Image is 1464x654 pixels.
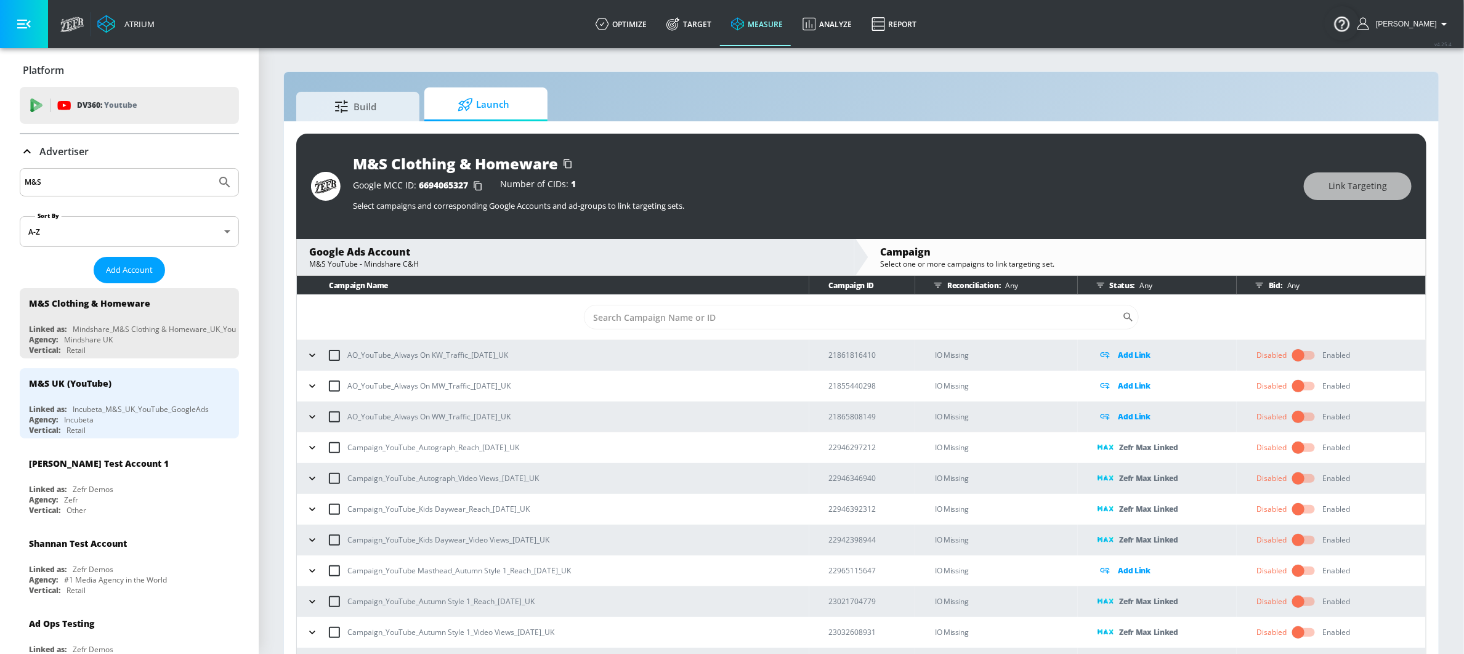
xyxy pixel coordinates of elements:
[29,585,60,595] div: Vertical:
[20,288,239,358] div: M&S Clothing & HomewareLinked as:Mindshare_M&S Clothing & Homeware_UK_YouTube_GoogleAdsAgency:Min...
[20,528,239,599] div: Shannan Test AccountLinked as:Zefr DemosAgency:#1 Media Agency in the WorldVertical:Retail
[935,410,1077,424] p: IO Missing
[29,324,67,334] div: Linked as:
[97,15,155,33] a: Atrium
[881,245,1413,259] div: Campaign
[829,533,915,546] p: 22942398944
[23,63,64,77] p: Platform
[862,2,926,46] a: Report
[29,564,67,575] div: Linked as:
[64,334,113,345] div: Mindshare UK
[935,502,1077,516] p: IO Missing
[347,533,549,546] p: Campaign_YouTube_Kids Daywear_Video Views_[DATE]_UK
[20,368,239,438] div: M&S UK (YouTube)Linked as:Incubeta_M&S_UK_YouTube_GoogleAdsAgency:IncubetaVertical:Retail
[1256,473,1287,484] div: Disabled
[29,458,169,469] div: [PERSON_NAME] Test Account 1
[67,425,86,435] div: Retail
[67,585,86,595] div: Retail
[586,2,657,46] a: optimize
[419,179,468,191] span: 6694065327
[1118,410,1151,424] p: Add Link
[20,216,239,247] div: A-Z
[347,564,571,577] p: Campaign_YouTube Masthead_Autumn Style 1_Reach_[DATE]_UK
[353,153,558,174] div: M&S Clothing & Homeware
[25,174,211,190] input: Search by name
[1256,565,1287,576] div: Disabled
[721,2,793,46] a: measure
[29,425,60,435] div: Vertical:
[1120,502,1179,516] p: Zefr Max Linked
[1256,381,1287,392] div: Disabled
[1118,379,1151,393] p: Add Link
[353,200,1292,211] p: Select campaigns and corresponding Google Accounts and ad-groups to link targeting sets.
[20,448,239,519] div: [PERSON_NAME] Test Account 1Linked as:Zefr DemosAgency:ZefrVertical:Other
[29,495,58,505] div: Agency:
[935,348,1077,362] p: IO Missing
[1256,411,1287,422] div: Disabled
[29,414,58,425] div: Agency:
[829,410,915,423] p: 21865808149
[1120,440,1179,454] p: Zefr Max Linked
[1322,627,1350,638] div: Enabled
[29,297,150,309] div: M&S Clothing & Homeware
[29,538,127,549] div: Shannan Test Account
[793,2,862,46] a: Analyze
[347,472,539,485] p: Campaign_YouTube_Autograph_Video Views_[DATE]_UK
[29,618,94,629] div: Ad Ops Testing
[1118,563,1151,578] p: Add Link
[829,349,915,361] p: 21861816410
[829,626,915,639] p: 23032608931
[1120,625,1179,639] p: Zefr Max Linked
[119,18,155,30] div: Atrium
[347,379,511,392] p: AO_YouTube_Always On MW_Traffic_[DATE]_UK
[67,345,86,355] div: Retail
[929,276,1077,294] div: Reconciliation:
[584,305,1122,329] input: Search Campaign Name or ID
[584,305,1139,329] div: Search CID Name or Number
[1322,442,1350,453] div: Enabled
[347,595,535,608] p: Campaign_YouTube_Autumn Style 1_Reach_[DATE]_UK
[297,276,809,295] th: Campaign Name
[1250,276,1420,294] div: Bid:
[1322,473,1350,484] div: Enabled
[94,257,165,283] button: Add Account
[77,99,137,112] p: DV360:
[829,564,915,577] p: 22965115647
[1256,596,1287,607] div: Disabled
[935,471,1077,485] p: IO Missing
[1098,348,1237,362] div: Add Link
[1322,504,1350,515] div: Enabled
[347,349,508,361] p: AO_YouTube_Always On KW_Traffic_[DATE]_UK
[1001,279,1018,292] p: Any
[1322,411,1350,422] div: Enabled
[309,245,842,259] div: Google Ads Account
[1256,627,1287,638] div: Disabled
[1282,279,1300,292] p: Any
[64,414,94,425] div: Incubeta
[29,345,60,355] div: Vertical:
[1322,535,1350,546] div: Enabled
[1098,379,1237,393] div: Add Link
[1357,17,1452,31] button: [PERSON_NAME]
[73,324,294,334] div: Mindshare_M&S Clothing & Homeware_UK_YouTube_GoogleAds
[104,99,137,111] p: Youtube
[353,180,488,192] div: Google MCC ID:
[1118,348,1151,362] p: Add Link
[64,495,78,505] div: Zefr
[347,441,519,454] p: Campaign_YouTube_Autograph_Reach_[DATE]_UK
[64,575,167,585] div: #1 Media Agency in the World
[1120,594,1179,608] p: Zefr Max Linked
[211,169,238,196] button: Submit Search
[935,440,1077,454] p: IO Missing
[1256,535,1287,546] div: Disabled
[20,87,239,124] div: DV360: Youtube
[106,263,153,277] span: Add Account
[935,379,1077,393] p: IO Missing
[829,472,915,485] p: 22946346940
[829,379,915,392] p: 21855440298
[809,276,915,295] th: Campaign ID
[309,92,402,121] span: Build
[935,563,1077,578] p: IO Missing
